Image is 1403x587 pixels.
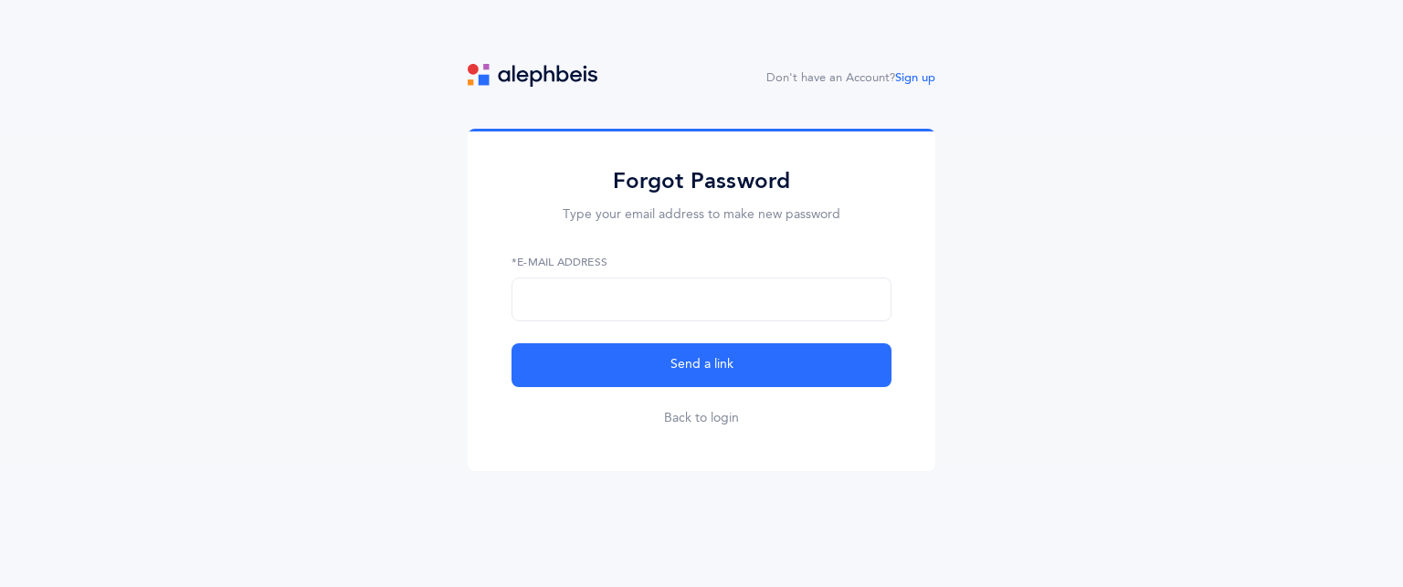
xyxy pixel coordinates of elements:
div: Don't have an Account? [766,69,935,88]
p: Type your email address to make new password [512,205,891,225]
a: Back to login [664,409,739,427]
span: Send a link [670,355,733,374]
img: logo.svg [468,64,597,87]
a: Sign up [895,71,935,84]
label: *E-Mail Address [512,254,891,270]
h2: Forgot Password [512,167,891,195]
button: Send a link [512,343,891,387]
